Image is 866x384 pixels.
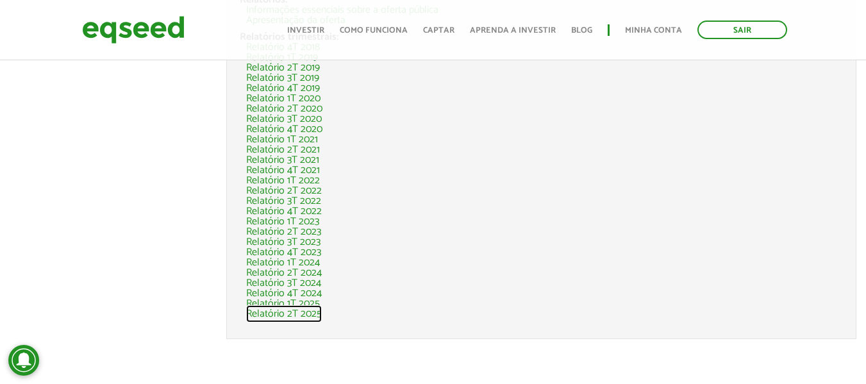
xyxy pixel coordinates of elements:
a: Como funciona [340,26,408,35]
a: Relatório 4T 2019 [246,83,320,94]
a: Relatório 3T 2023 [246,237,321,247]
a: Relatório 1T 2023 [246,217,319,227]
a: Relatório 1T 2025 [246,299,320,309]
a: Sair [697,21,787,39]
a: Relatório 2T 2024 [246,268,322,278]
a: Relatório 1T 2024 [246,258,320,268]
a: Relatório 1T 2022 [246,176,320,186]
a: Relatório 2T 2021 [246,145,320,155]
a: Relatório 3T 2022 [246,196,321,206]
a: Relatório 2T 2020 [246,104,322,114]
a: Relatório 4T 2022 [246,206,322,217]
a: Relatório 1T 2020 [246,94,321,104]
a: Blog [571,26,592,35]
a: Relatório 4T 2024 [246,288,322,299]
a: Minha conta [625,26,682,35]
a: Relatório 3T 2021 [246,155,319,165]
a: Relatório 2T 2019 [246,63,320,73]
a: Relatório 2T 2025 [246,309,322,319]
a: Relatório 4T 2021 [246,165,320,176]
a: Captar [423,26,454,35]
a: Relatório 4T 2023 [246,247,321,258]
a: Relatório 4T 2020 [246,124,322,135]
a: Investir [287,26,324,35]
a: Relatório 3T 2020 [246,114,322,124]
a: Relatório 2T 2023 [246,227,321,237]
a: Relatório 1T 2021 [246,135,318,145]
a: Relatório 3T 2019 [246,73,319,83]
a: Aprenda a investir [470,26,556,35]
img: EqSeed [82,13,185,47]
a: Relatório 2T 2022 [246,186,322,196]
a: Relatório 3T 2024 [246,278,321,288]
